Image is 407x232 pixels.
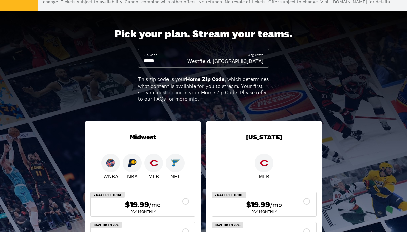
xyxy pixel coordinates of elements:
div: Pay Monthly [96,210,190,214]
div: Midwest [85,122,201,154]
div: Westfield, [GEOGRAPHIC_DATA] [187,58,263,65]
div: Pay Monthly [217,210,311,214]
div: 7 Day Free Trial [212,192,246,198]
img: Reds [260,159,268,168]
b: Home Zip Code [186,76,225,83]
span: /mo [270,200,282,210]
img: Reds [149,159,158,168]
p: WNBA [103,173,118,181]
p: NHL [170,173,181,181]
div: This zip code is your , which determines what content is available for you to stream. Your first ... [138,76,269,102]
img: Fever [106,159,115,168]
img: Blues [171,159,180,168]
div: City, State [248,53,263,58]
p: MLB [259,173,269,181]
span: $19.99 [125,200,149,210]
p: MLB [148,173,159,181]
img: Pacers [128,159,137,168]
div: Pick your plan. Stream your teams. [115,28,292,41]
div: SAVE UP TO 25% [91,223,122,229]
div: Zip Code [144,53,157,58]
div: SAVE UP TO 25% [212,223,243,229]
div: 7 Day Free Trial [91,192,125,198]
span: $19.99 [246,200,270,210]
p: NBA [127,173,138,181]
span: /mo [149,200,161,210]
div: [US_STATE] [206,122,322,154]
